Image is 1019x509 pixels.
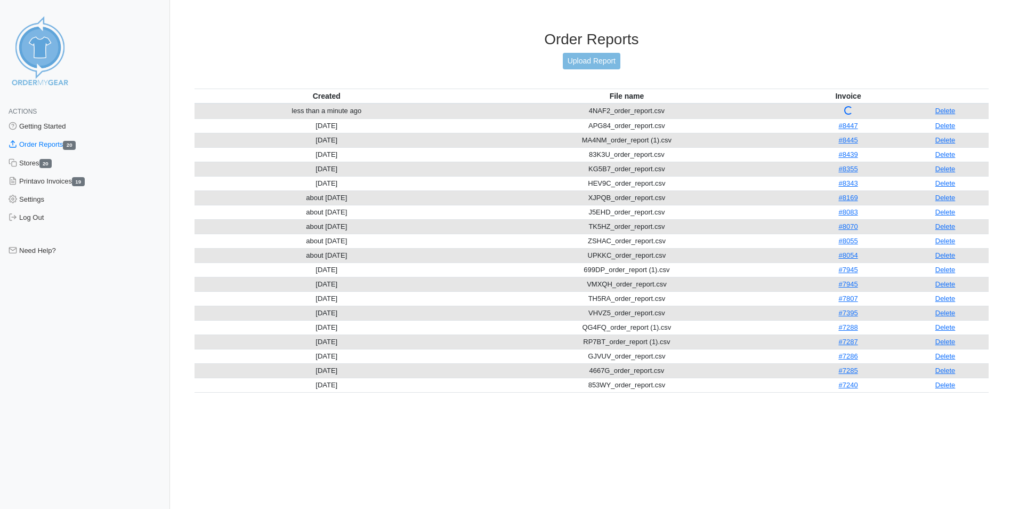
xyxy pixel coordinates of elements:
a: Delete [935,309,956,317]
a: Delete [935,179,956,187]
a: #8445 [838,136,858,144]
a: #7240 [838,381,858,389]
span: 20 [39,159,52,168]
a: #8070 [838,222,858,230]
a: Delete [935,251,956,259]
a: Delete [935,150,956,158]
th: Invoice [795,89,902,104]
a: #8447 [838,122,858,130]
td: [DATE] [195,363,459,378]
td: [DATE] [195,378,459,392]
td: [DATE] [195,263,459,277]
a: Delete [935,208,956,216]
td: about [DATE] [195,219,459,234]
a: Delete [935,237,956,245]
td: KG5B7_order_report.csv [459,162,795,176]
td: 853WY_order_report.csv [459,378,795,392]
td: QG4FQ_order_report (1).csv [459,320,795,335]
a: #8169 [838,194,858,202]
td: about [DATE] [195,205,459,219]
a: #7286 [838,352,858,360]
a: Delete [935,280,956,288]
span: 20 [63,141,76,150]
a: Delete [935,165,956,173]
td: VHVZ5_order_report.csv [459,306,795,320]
a: #8355 [838,165,858,173]
a: Delete [935,295,956,303]
td: UPKKC_order_report.csv [459,248,795,263]
a: #8054 [838,251,858,259]
td: [DATE] [195,320,459,335]
a: #7285 [838,367,858,375]
a: Delete [935,107,956,115]
td: TH5RA_order_report.csv [459,291,795,306]
a: #7945 [838,266,858,274]
td: ZSHAC_order_report.csv [459,234,795,248]
a: #7395 [838,309,858,317]
td: 4667G_order_report.csv [459,363,795,378]
a: #7807 [838,295,858,303]
td: about [DATE] [195,234,459,248]
a: Delete [935,222,956,230]
td: [DATE] [195,162,459,176]
td: [DATE] [195,147,459,162]
a: #7287 [838,338,858,346]
td: about [DATE] [195,190,459,205]
td: 699DP_order_report (1).csv [459,263,795,277]
th: Created [195,89,459,104]
td: [DATE] [195,335,459,349]
a: #7288 [838,323,858,331]
a: Delete [935,136,956,144]
h3: Order Reports [195,30,989,49]
span: Actions [9,108,37,115]
td: about [DATE] [195,248,459,263]
td: RP7BT_order_report (1).csv [459,335,795,349]
td: less than a minute ago [195,104,459,119]
td: HEV9C_order_report.csv [459,176,795,190]
a: Delete [935,323,956,331]
td: [DATE] [195,291,459,306]
a: #7945 [838,280,858,288]
td: [DATE] [195,118,459,133]
a: #8055 [838,237,858,245]
td: APG84_order_report.csv [459,118,795,133]
a: Upload Report [563,53,620,69]
a: Delete [935,338,956,346]
a: Delete [935,266,956,274]
a: Delete [935,381,956,389]
td: 4NAF2_order_report.csv [459,104,795,119]
a: Delete [935,122,956,130]
td: XJPQB_order_report.csv [459,190,795,205]
a: #8439 [838,150,858,158]
td: [DATE] [195,277,459,291]
a: #8083 [838,208,858,216]
td: [DATE] [195,176,459,190]
a: Delete [935,367,956,375]
td: 83K3U_order_report.csv [459,147,795,162]
td: GJVUV_order_report.csv [459,349,795,363]
td: MA4NM_order_report (1).csv [459,133,795,147]
td: VMXQH_order_report.csv [459,277,795,291]
a: Delete [935,194,956,202]
a: Delete [935,352,956,360]
td: [DATE] [195,306,459,320]
td: J5EHD_order_report.csv [459,205,795,219]
th: File name [459,89,795,104]
td: [DATE] [195,349,459,363]
span: 19 [72,177,85,186]
td: TK5HZ_order_report.csv [459,219,795,234]
td: [DATE] [195,133,459,147]
a: #8343 [838,179,858,187]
